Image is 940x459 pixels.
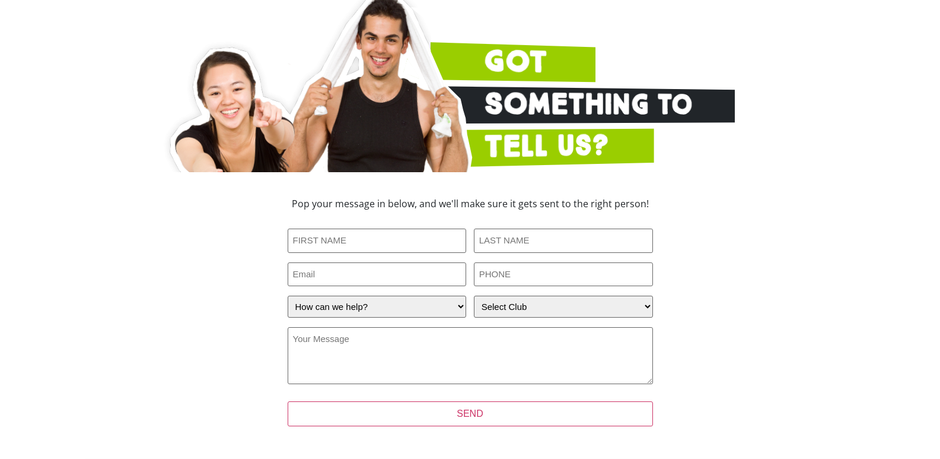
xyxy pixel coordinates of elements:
input: PHONE [474,262,653,287]
input: FIRST NAME [288,229,467,253]
h3: Pop your message in below, and we'll make sure it gets sent to the right person! [209,199,731,208]
input: Email [288,262,467,287]
input: SEND [288,401,653,426]
input: LAST NAME [474,229,653,253]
